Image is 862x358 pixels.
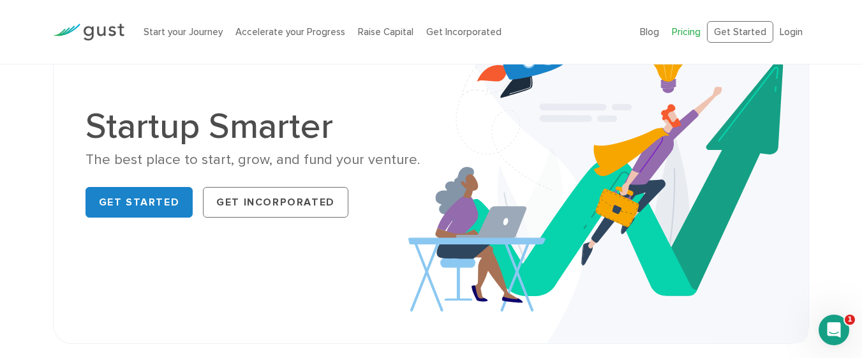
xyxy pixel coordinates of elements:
a: Get Started [85,187,193,218]
a: Blog [640,26,659,38]
div: The best place to start, grow, and fund your venture. [85,151,422,169]
a: Get Started [707,21,773,43]
a: Accelerate your Progress [235,26,345,38]
a: Start your Journey [144,26,223,38]
img: Gust Logo [53,24,124,41]
a: Get Incorporated [203,187,348,218]
iframe: Chat Widget [798,297,862,358]
a: Login [780,26,803,38]
a: Pricing [672,26,701,38]
h1: Startup Smarter [85,108,422,144]
a: Get Incorporated [426,26,502,38]
a: Raise Capital [358,26,413,38]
